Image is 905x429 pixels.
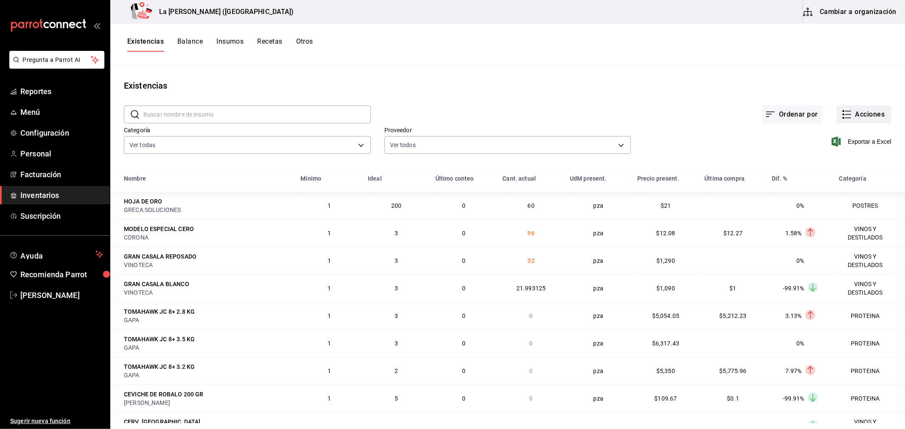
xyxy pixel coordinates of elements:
[462,230,465,237] span: 0
[124,316,290,324] div: GAPA
[720,312,747,319] span: $5,212.23
[177,37,203,52] button: Balance
[124,307,195,316] div: TOMAHAWK JC 8+ 2.8 KG
[9,51,104,69] button: Pregunta a Parrot AI
[661,202,671,209] span: $21
[368,175,382,182] div: Ideal
[20,210,103,222] span: Suscripción
[124,288,290,297] div: VINOTECA
[785,368,802,374] span: 7.97%
[328,202,331,209] span: 1
[257,37,282,52] button: Recetas
[652,340,679,347] span: $6,317.43
[124,233,290,242] div: CORONA
[127,37,164,52] button: Existencias
[762,106,823,123] button: Ordenar por
[730,285,737,292] span: $1
[656,257,675,264] span: $1,290
[328,340,331,347] span: 1
[796,257,804,264] span: 0%
[124,206,290,214] div: GRECA SOLUCIONES
[720,368,747,374] span: $5,775.96
[391,202,401,209] span: 200
[796,340,804,347] span: 0%
[528,230,535,237] span: 96
[834,357,905,384] td: PROTEINA
[530,368,533,374] span: 0
[143,106,371,123] input: Buscar nombre de insumo
[462,202,465,209] span: 0
[652,312,679,319] span: $5,054.05
[834,192,905,219] td: POSTRES
[723,230,742,237] span: $12.27
[570,175,607,182] div: UdM present.
[124,418,200,426] div: CERV. [GEOGRAPHIC_DATA]
[93,22,100,29] button: open_drawer_menu
[328,230,331,237] span: 1
[20,249,92,259] span: Ayuda
[530,312,533,319] span: 0
[783,285,804,292] span: -99.91%
[839,175,866,182] div: Categoría
[656,368,675,374] span: $5,350
[124,335,195,343] div: TOMAHAWK JC 8+ 3.5 KG
[528,257,535,264] span: 32
[785,312,802,319] span: 3.13%
[384,128,631,134] label: Proveedor
[834,329,905,357] td: PROTEINA
[395,230,398,237] span: 3
[395,257,398,264] span: 3
[772,175,787,182] div: Dif. %
[655,395,677,402] span: $109.67
[395,312,398,319] span: 3
[124,280,189,288] div: GRAN CASALA BLANCO
[124,128,371,134] label: Categoría
[656,230,675,237] span: $12.08
[124,175,146,182] div: Nombre
[435,175,474,182] div: Último conteo
[834,274,905,302] td: VINOS Y DESTILADOS
[127,37,313,52] div: navigation tabs
[516,285,546,292] span: 21.993125
[124,225,194,233] div: MODELO ESPECIAL CERO
[124,343,290,352] div: GAPA
[833,136,891,147] button: Exportar a Excel
[300,175,321,182] div: Mínimo
[152,7,294,17] h3: La [PERSON_NAME] ([GEOGRAPHIC_DATA])
[20,169,103,180] span: Facturación
[124,79,167,92] div: Existencias
[530,395,533,402] span: 0
[704,175,745,182] div: Última compra
[20,106,103,118] span: Menú
[395,368,398,374] span: 2
[834,302,905,329] td: PROTEINA
[565,219,632,247] td: pza
[328,257,331,264] span: 1
[462,312,465,319] span: 0
[783,395,804,402] span: -99.91%
[390,141,416,149] span: Ver todos
[565,384,632,412] td: pza
[124,390,204,398] div: CEVICHE DE ROBALO 200 GR
[565,192,632,219] td: pza
[6,61,104,70] a: Pregunta a Parrot AI
[10,417,103,426] span: Sugerir nueva función
[796,202,804,209] span: 0%
[462,340,465,347] span: 0
[395,395,398,402] span: 5
[328,285,331,292] span: 1
[296,37,313,52] button: Otros
[216,37,244,52] button: Insumos
[20,86,103,97] span: Reportes
[23,56,91,64] span: Pregunta a Parrot AI
[328,395,331,402] span: 1
[462,395,465,402] span: 0
[785,230,802,237] span: 1.58%
[462,368,465,374] span: 0
[20,189,103,201] span: Inventarios
[834,219,905,247] td: VINOS Y DESTILADOS
[462,285,465,292] span: 0
[124,362,195,371] div: TOMAHAWK JC 8+ 3.2 KG
[502,175,536,182] div: Cant. actual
